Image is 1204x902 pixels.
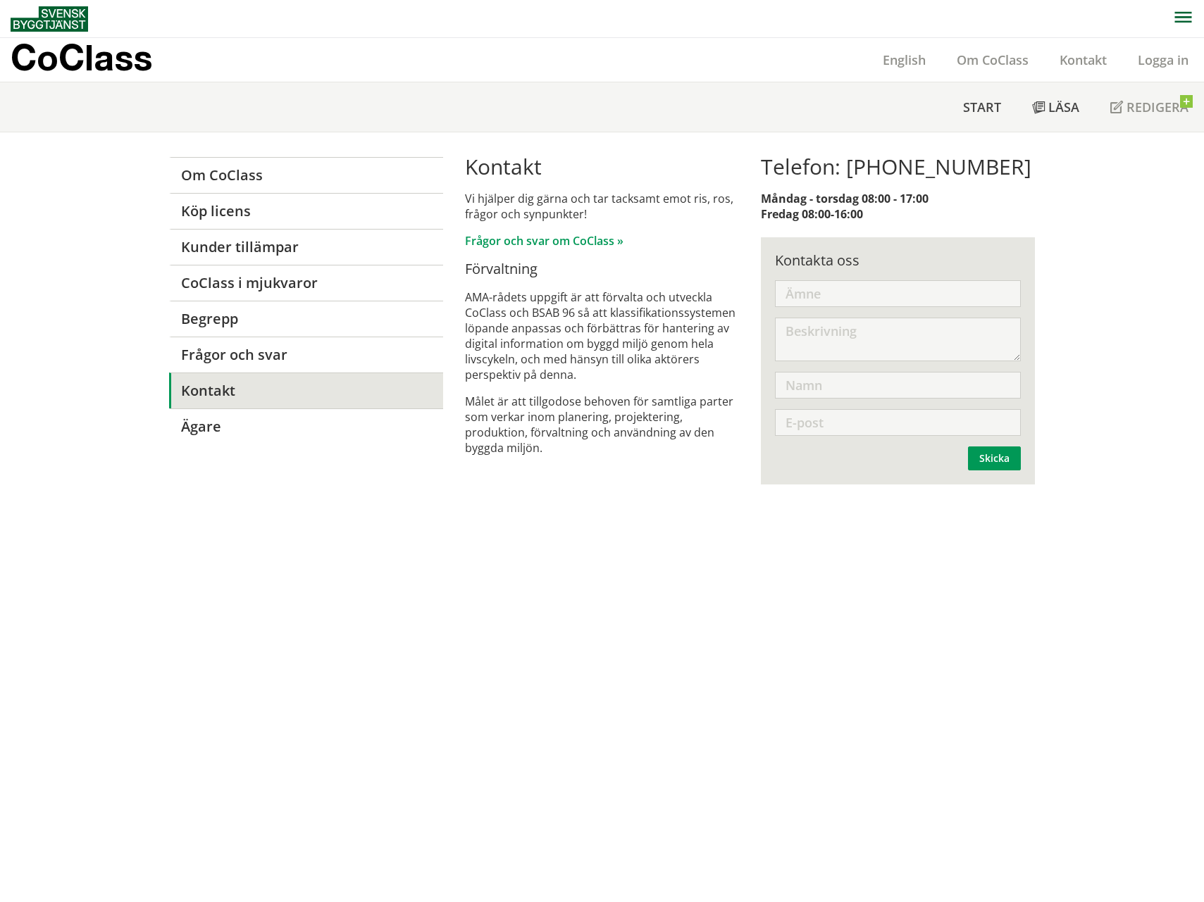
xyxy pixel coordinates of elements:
[169,229,443,265] a: Kunder tillämpar
[775,280,1021,307] input: Ämne
[169,337,443,372] a: Frågor och svar
[1048,99,1079,115] span: Läsa
[963,99,1001,115] span: Start
[761,191,929,222] strong: Måndag - torsdag 08:00 - 17:00 Fredag 08:00-16:00
[465,394,739,456] p: Målet är att tillgodose behoven för samtliga parter som verkar inom planering, projektering, prod...
[169,157,443,193] a: Om CoClass
[465,191,739,222] p: Vi hjälper dig gärna och tar tacksamt emot ris, ros, frågor och synpunkter!
[169,372,443,408] a: Kontakt
[169,265,443,301] a: CoClass i mjukvaror
[465,289,739,382] p: AMA-rådets uppgift är att förvalta och utveckla CoClass och BSAB 96 så att klassifikationssysteme...
[11,49,152,65] p: CoClass
[775,409,1021,436] input: E-post
[775,251,1021,270] div: Kontakta oss
[465,233,623,249] a: Frågor och svar om CoClass »
[775,372,1021,399] input: Namn
[761,154,1035,180] h1: Telefon: [PHONE_NUMBER]
[1044,51,1122,68] a: Kontakt
[1017,82,1095,132] a: Läsa
[465,154,739,180] h1: Kontakt
[948,82,1017,132] a: Start
[867,51,941,68] a: English
[941,51,1044,68] a: Om CoClass
[1122,51,1204,68] a: Logga in
[169,408,443,444] a: Ägare
[11,38,182,82] a: CoClass
[169,193,443,229] a: Köp licens
[169,301,443,337] a: Begrepp
[11,6,88,32] img: Svensk Byggtjänst
[465,260,739,278] h4: Förvaltning
[968,446,1021,470] button: Skicka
